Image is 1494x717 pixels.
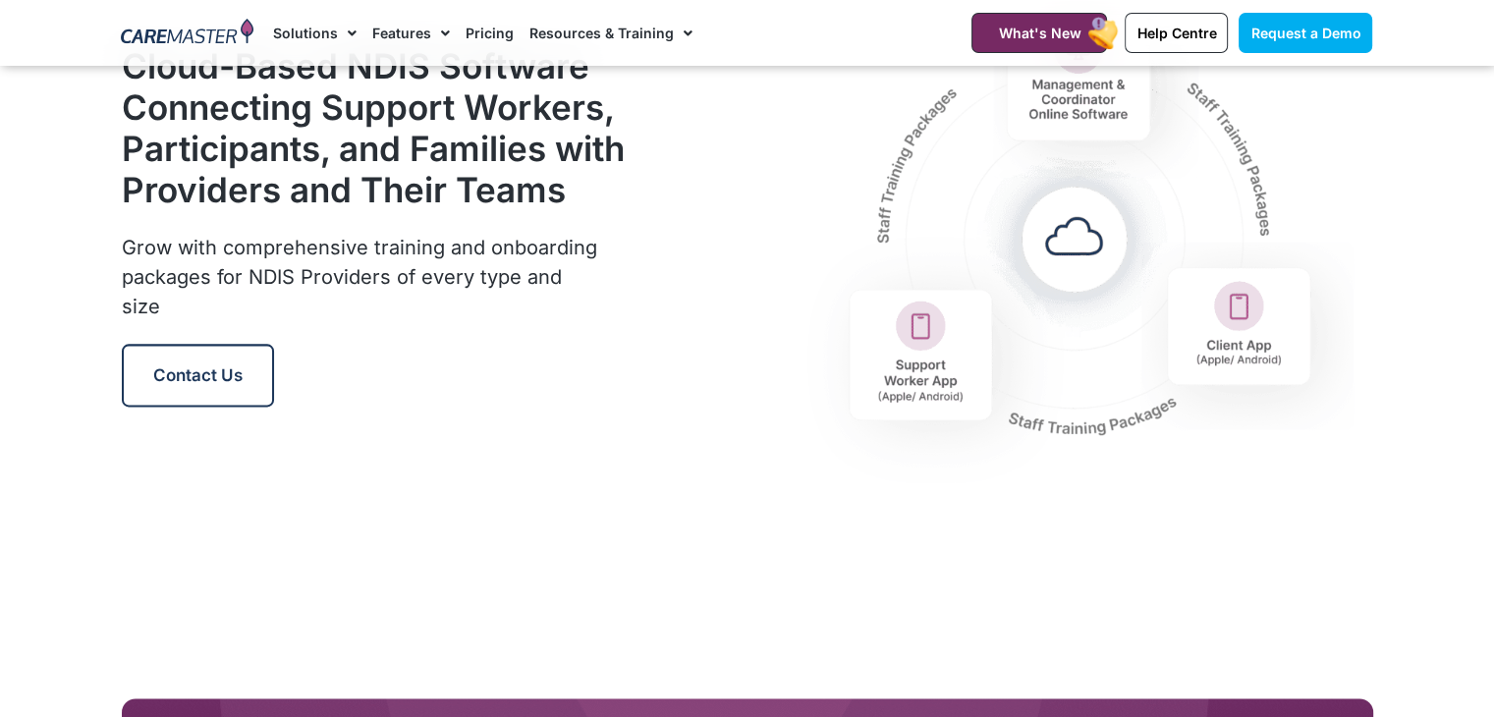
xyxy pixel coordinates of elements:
[1239,13,1372,53] a: Request a Demo
[1136,25,1216,41] span: Help Centre
[121,19,253,48] img: CareMaster Logo
[122,45,627,210] h2: Cloud-Based NDIS Software Connecting Support Workers, Participants, and Families with Providers a...
[998,25,1080,41] span: What's New
[122,236,597,318] span: Grow with comprehensive training and onboarding packages for NDIS Providers of every type and size
[122,344,274,407] a: Contact Us
[1250,25,1360,41] span: Request a Demo
[153,365,243,385] span: Contact Us
[1125,13,1228,53] a: Help Centre
[971,13,1107,53] a: What's New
